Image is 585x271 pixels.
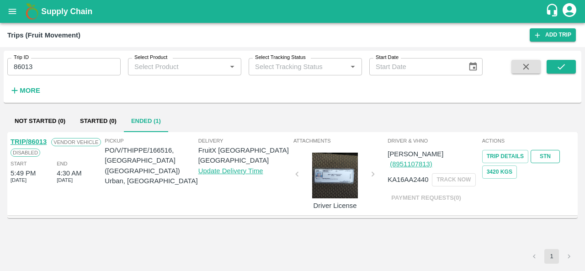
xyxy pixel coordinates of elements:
[23,2,41,21] img: logo
[41,5,545,18] a: Supply Chain
[124,110,168,132] button: Ended (1)
[14,54,29,61] label: Trip ID
[293,137,386,145] span: Attachments
[251,61,332,73] input: Select Tracking Status
[198,167,263,175] a: Update Delivery Time
[11,168,36,178] div: 5:49 PM
[388,175,428,185] p: KA16AA2440
[7,58,121,75] input: Enter Trip ID
[73,110,124,132] button: Started (0)
[545,3,561,20] div: customer-support
[131,61,223,73] input: Select Product
[226,61,238,73] button: Open
[11,159,27,168] span: Start
[482,165,517,179] button: 3420 Kgs
[11,149,40,157] span: Disabled
[561,2,578,21] div: account of current user
[347,61,359,73] button: Open
[41,7,92,16] b: Supply Chain
[134,54,167,61] label: Select Product
[198,137,292,145] span: Delivery
[7,110,73,132] button: Not Started (0)
[301,201,369,211] p: Driver License
[11,138,47,145] a: TRIP/86013
[105,145,198,186] p: PO/V/THIPPE/166516, [GEOGRAPHIC_DATA] ([GEOGRAPHIC_DATA]) Urban, [GEOGRAPHIC_DATA]
[530,28,576,42] a: Add Trip
[105,137,198,145] span: Pickup
[531,150,560,163] a: STN
[51,138,101,146] span: Vendor Vehicle
[11,176,27,184] span: [DATE]
[7,29,80,41] div: Trips (Fruit Movement)
[57,176,73,184] span: [DATE]
[376,54,399,61] label: Start Date
[464,58,482,75] button: Choose date
[2,1,23,22] button: open drawer
[255,54,306,61] label: Select Tracking Status
[57,159,68,168] span: End
[57,168,81,178] div: 4:30 AM
[198,145,292,166] p: FruitX [GEOGRAPHIC_DATA] [GEOGRAPHIC_DATA]
[369,58,461,75] input: Start Date
[526,249,578,264] nav: pagination navigation
[482,137,574,145] span: Actions
[544,249,559,264] button: page 1
[390,160,432,168] a: (8951107813)
[388,137,480,145] span: Driver & VHNo
[482,150,528,163] a: Trip Details
[20,87,40,94] strong: More
[388,150,443,158] span: [PERSON_NAME]
[7,83,43,98] button: More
